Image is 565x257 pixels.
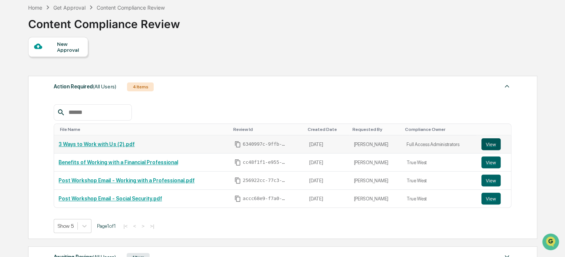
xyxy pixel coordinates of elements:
div: Home [28,4,42,11]
div: Content Compliance Review [28,11,180,31]
span: Copy Id [234,159,241,166]
td: True West [402,190,477,207]
span: 6340997c-9ffb-46f5-8cd7-5676f696d3b4 [243,141,287,147]
span: Data Lookup [15,107,47,115]
span: Copy Id [234,177,241,184]
div: Toggle SortBy [483,127,508,132]
a: 3 Ways to Work with Us (2).pdf [58,141,134,147]
span: Pylon [74,125,90,131]
a: Powered byPylon [52,125,90,131]
button: View [481,138,501,150]
td: [DATE] [305,190,349,207]
div: Content Compliance Review [97,4,165,11]
button: < [131,223,138,229]
span: accc68e9-f7a0-44b2-b4a3-ede2a8d78468 [243,196,287,202]
div: 4 Items [127,82,154,91]
td: [DATE] [305,172,349,190]
button: View [481,175,501,186]
p: How can we help? [7,16,135,27]
img: 1746055101610-c473b297-6a78-478c-a979-82029cc54cd1 [7,57,21,70]
div: Toggle SortBy [352,127,399,132]
button: View [481,193,501,204]
iframe: Open customer support [541,233,561,253]
div: Toggle SortBy [233,127,302,132]
td: True West [402,172,477,190]
span: Page 1 of 1 [97,223,116,229]
td: Full Access Administrators [402,135,477,153]
span: Copy Id [234,141,241,148]
a: Post Workshop Email - Working with a Professional.pdf [58,177,194,183]
span: Copy Id [234,195,241,202]
td: [DATE] [305,135,349,153]
button: > [139,223,147,229]
div: Toggle SortBy [405,127,474,132]
a: View [481,193,507,204]
div: 🔎 [7,108,13,114]
a: View [481,156,507,168]
a: Benefits of Working with a Financial Professional [58,159,178,165]
span: (All Users) [93,84,116,89]
button: |< [121,223,130,229]
div: Get Approval [53,4,86,11]
div: 🗄️ [54,94,60,100]
div: 🖐️ [7,94,13,100]
td: [PERSON_NAME] [349,135,402,153]
a: 🔎Data Lookup [4,104,50,118]
td: [PERSON_NAME] [349,172,402,190]
span: Preclearance [15,93,48,101]
button: Start new chat [126,59,135,68]
a: 🖐️Preclearance [4,90,51,104]
td: [DATE] [305,153,349,172]
a: Post Workshop Email - Social Security.pdf [58,196,162,202]
a: View [481,175,507,186]
button: >| [148,223,156,229]
div: Toggle SortBy [60,127,227,132]
div: We're available if you need us! [25,64,94,70]
a: View [481,138,507,150]
div: Toggle SortBy [308,127,346,132]
button: View [481,156,501,168]
img: caret [502,82,511,91]
span: Attestations [61,93,92,101]
span: 256922cc-77c3-4945-a205-11fcfdbfd03b [243,177,287,183]
td: [PERSON_NAME] [349,153,402,172]
span: cc48f1f1-e955-4d97-a88e-47c6a179c046 [243,159,287,165]
div: New Approval [57,41,82,53]
a: 🗄️Attestations [51,90,95,104]
td: [PERSON_NAME] [349,190,402,207]
div: Action Required [54,82,116,91]
td: True West [402,153,477,172]
div: Start new chat [25,57,121,64]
